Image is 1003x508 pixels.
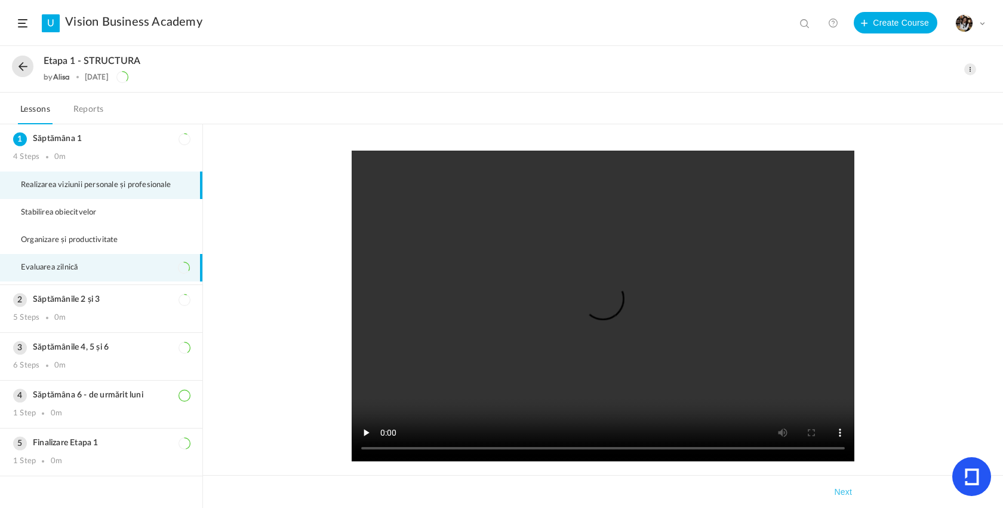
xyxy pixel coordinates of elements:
[21,180,186,190] span: Realizarea viziunii personale și profesionale
[53,72,70,81] a: Alisa
[13,342,189,353] h3: Săptămânile 4, 5 și 6
[71,102,106,124] a: Reports
[13,409,36,418] div: 1 Step
[854,12,937,33] button: Create Course
[42,14,60,32] a: U
[21,263,93,273] span: Evaluarea zilnică
[13,134,189,144] h3: Săptămâna 1
[44,56,140,67] span: Etapa 1 - STRUCTURA
[13,152,39,162] div: 4 Steps
[85,73,109,81] div: [DATE]
[13,313,39,323] div: 5 Steps
[54,313,66,323] div: 0m
[65,15,202,29] a: Vision Business Academy
[54,152,66,162] div: 0m
[51,409,62,418] div: 0m
[13,457,36,466] div: 1 Step
[832,485,854,499] button: Next
[44,73,70,81] div: by
[18,102,53,124] a: Lessons
[21,208,112,218] span: Stabilirea obiecitvelor
[13,438,189,448] h3: Finalizare Etapa 1
[21,235,133,245] span: Organizare și productivitate
[13,361,39,371] div: 6 Steps
[13,390,189,400] h3: Săptămâna 6 - de urmărit luni
[54,361,66,371] div: 0m
[51,457,62,466] div: 0m
[13,295,189,305] h3: Săptămânile 2 și 3
[956,15,973,32] img: tempimagehs7pti.png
